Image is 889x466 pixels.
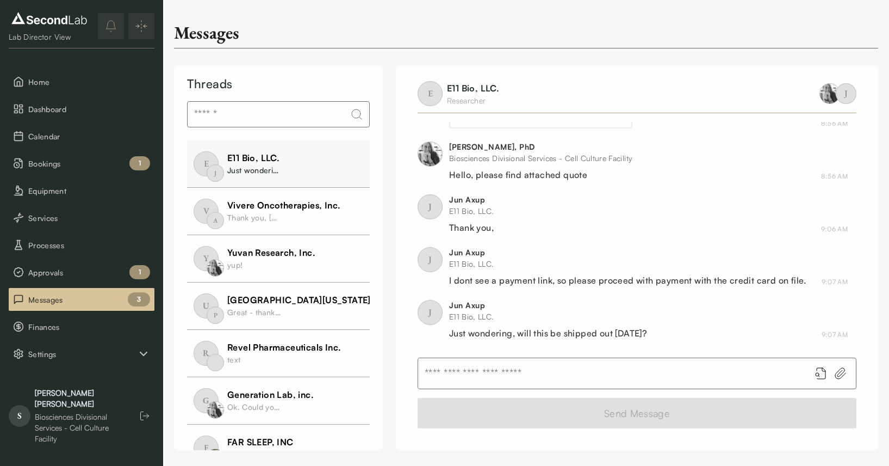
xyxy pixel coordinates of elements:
[207,401,224,419] img: profile image
[28,76,150,88] span: Home
[418,247,443,272] span: J
[449,300,647,311] div: Jun Axup
[128,292,150,306] div: 3
[9,152,154,175] li: Bookings
[418,194,443,219] span: J
[227,306,282,318] div: Great - thank you!
[821,171,848,181] div: August 28, 2025 8:56 AM
[9,32,90,42] div: Lab Director View
[28,103,150,115] span: Dashboard
[207,212,224,229] span: A
[227,341,341,354] div: Revel Pharmaceuticals Inc.
[449,258,806,269] div: E11 Bio, LLC.
[9,342,154,365] button: Settings
[449,205,494,217] div: E11 Bio, LLC.
[227,436,294,449] div: FAR SLEEP, INC
[9,70,154,93] button: Home
[9,342,154,365] div: Settings sub items
[9,179,154,202] button: Equipment
[449,327,647,340] div: Just wondering, will this be shipped out [DATE]?
[187,75,370,93] div: Threads
[128,13,154,39] button: Expand/Collapse sidebar
[98,13,124,39] button: notifications
[227,164,282,176] div: Just wondering, will this be shipped out [DATE]?
[227,293,496,306] div: [GEOGRAPHIC_DATA][US_STATE], Department of Microbiology
[418,142,443,167] img: profile image
[9,261,154,284] button: Approvals
[9,152,154,175] button: Bookings 1 pending
[447,83,499,94] a: E11 Bio, LLC.
[227,246,315,259] div: Yuvan Research, Inc.
[9,206,154,229] button: Services
[418,300,443,325] span: J
[227,449,282,460] div: Thank you! I will notify the contract's office.
[822,330,848,340] div: August 28, 2025 9:07 AM
[9,97,154,120] button: Dashboard
[194,341,219,366] span: R
[9,405,30,427] span: S
[28,158,150,169] span: Bookings
[449,152,632,164] div: Biosciences Divisional Services - Cell Culture Facility
[9,10,90,27] img: logo
[28,240,150,251] span: Processes
[28,294,150,305] span: Messages
[227,388,314,401] div: Generation Lab, inc.
[135,406,154,426] button: Log out
[129,156,150,170] div: 1
[449,194,494,205] div: Jun Axup
[28,321,150,333] span: Finances
[449,142,632,152] div: [PERSON_NAME], PhD
[9,125,154,148] button: Calendar
[822,277,848,287] div: August 28, 2025 9:07 AM
[227,354,282,365] div: text
[9,315,154,338] button: Finances
[449,221,494,234] div: Thank you,
[207,306,224,324] span: P
[821,224,848,234] div: August 28, 2025 9:06 AM
[28,212,150,224] span: Services
[194,246,219,271] span: Y
[9,234,154,256] button: Processes
[447,95,499,106] div: Researcher
[28,267,150,278] span: Approvals
[449,247,806,258] div: Jun Axup
[194,199,219,224] span: V
[821,119,848,128] div: August 28, 2025 8:56 AM
[129,265,150,279] div: 1
[194,151,219,176] span: E
[815,367,828,380] button: Add booking
[28,131,150,142] span: Calendar
[194,293,219,318] span: U
[35,388,124,409] div: [PERSON_NAME] [PERSON_NAME]
[449,168,632,181] div: Hello, please find attached quote
[207,259,224,277] img: profile image
[819,83,840,104] img: profile image
[449,311,647,322] div: E11 Bio, LLC.
[207,449,224,466] img: profile image
[174,22,239,44] div: Messages
[449,274,806,287] div: I dont see a payment link, so please proceed with payment with the credit card on file.
[227,151,282,164] div: E11 Bio, LLC.
[836,83,856,104] span: J
[28,348,137,360] span: Settings
[9,288,154,311] a: Messages
[35,412,124,444] div: Biosciences Divisional Services - Cell Culture Facility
